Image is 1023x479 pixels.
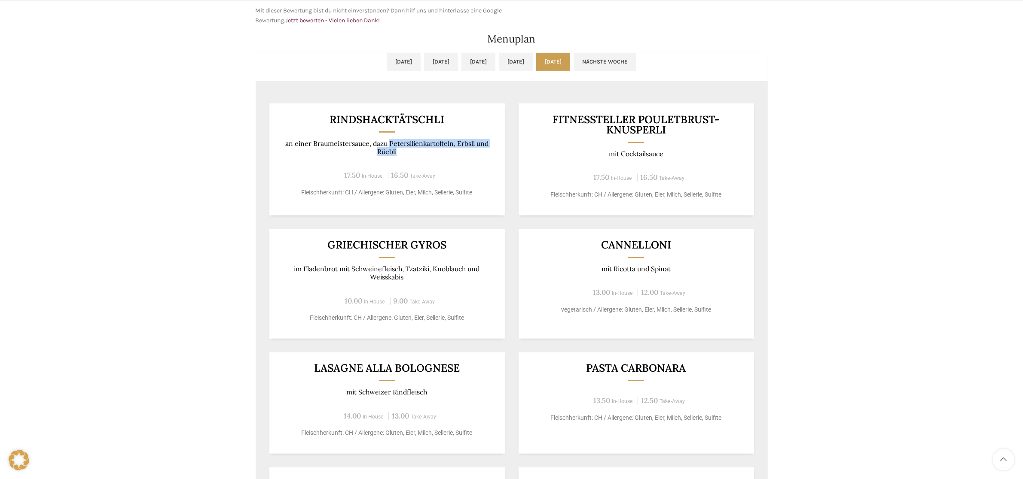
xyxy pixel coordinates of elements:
a: Jetzt bewerten - Vielen lieben Dank! [286,17,380,24]
span: 12.00 [641,288,658,297]
span: Take-Away [660,290,685,296]
span: In-House [364,299,385,305]
span: In-House [611,175,632,181]
span: In-House [612,290,633,296]
span: 17.50 [594,173,610,182]
span: 13.50 [593,396,610,405]
span: In-House [362,173,383,179]
span: Take-Away [660,398,685,404]
span: Take-Away [410,299,435,305]
span: 13.00 [392,411,409,421]
span: 17.50 [345,170,360,180]
p: Fleischherkunft: CH / Allergene: Gluten, Eier, Milch, Sellerie, Sulfite [280,188,494,197]
span: Take-Away [410,173,436,179]
span: 14.00 [344,411,361,421]
p: mit Cocktailsauce [529,150,743,158]
p: Fleischherkunft: CH / Allergene: Gluten, Eier, Milch, Sellerie, Sulfite [529,190,743,199]
a: [DATE] [387,53,421,71]
span: 13.00 [593,288,610,297]
h3: Pasta Carbonara [529,363,743,373]
h3: Cannelloni [529,240,743,250]
p: mit Ricotta und Spinat [529,265,743,273]
a: [DATE] [461,53,495,71]
p: an einer Braumeistersauce, dazu Petersilienkartoffeln, Erbsli und Rüebli [280,139,494,156]
p: im Fladenbrot mit Schweinefleisch, Tzatziki, Knoblauch und Weisskabis [280,265,494,282]
p: Fleischherkunft: CH / Allergene: Gluten, Eier, Milch, Sellerie, Sulfite [280,428,494,437]
h3: Rindshacktätschli [280,114,494,125]
p: Fleischherkunft: CH / Allergene: Gluten, Eier, Milch, Sellerie, Sulfite [529,413,743,422]
a: Scroll to top button [993,449,1014,470]
span: In-House [363,414,384,420]
h3: Fitnessteller Pouletbrust-Knusperli [529,114,743,135]
span: 10.00 [345,296,363,306]
span: Take-Away [411,414,436,420]
p: Mit dieser Bewertung bist du nicht einverstanden? Dann hilf uns und hinterlasse eine Google Bewer... [256,6,507,25]
h3: Lasagne alla Bolognese [280,363,494,373]
span: 9.00 [394,296,408,306]
span: 16.50 [391,170,409,180]
p: vegetarisch / Allergene: Gluten, Eier, Milch, Sellerie, Sulfite [529,305,743,314]
h3: Griechischer Gyros [280,240,494,250]
a: [DATE] [499,53,533,71]
p: mit Schweizer Rindfleisch [280,388,494,396]
span: In-House [612,398,633,404]
a: Nächste Woche [574,53,636,71]
h2: Menuplan [256,34,768,44]
p: Fleischherkunft: CH / Allergene: Gluten, Eier, Sellerie, Sulfite [280,313,494,322]
span: 16.50 [641,173,658,182]
a: [DATE] [424,53,458,71]
a: [DATE] [536,53,570,71]
span: 12.50 [641,396,658,405]
span: Take-Away [660,175,685,181]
